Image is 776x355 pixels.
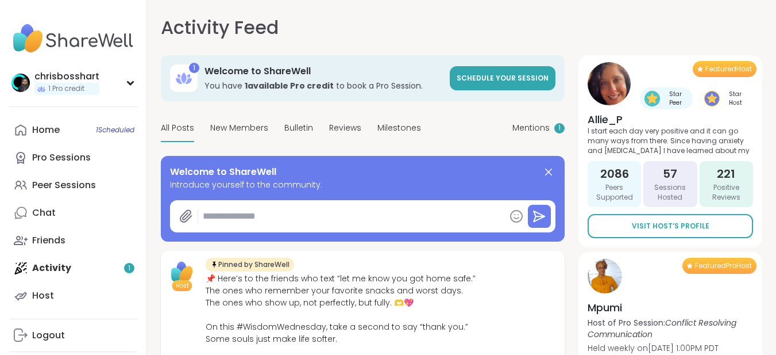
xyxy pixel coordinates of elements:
[189,63,199,73] div: 1
[11,74,30,92] img: chrisbosshart
[96,125,134,135] span: 1 Scheduled
[704,183,748,203] span: Positive Reviews
[170,165,276,179] span: Welcome to ShareWell
[588,127,753,154] p: I start each day very positive and it can go many ways from there. Since having anxiety and [MEDI...
[9,171,137,199] a: Peer Sessions
[705,64,752,74] span: Featured Host
[662,90,688,107] span: Star Peer
[600,166,629,182] span: 2086
[588,317,753,340] p: Host of Pro Session:
[32,151,91,164] div: Pro Sessions
[512,122,550,134] span: Mentions
[457,73,549,83] span: Schedule your session
[32,329,65,342] div: Logout
[32,234,65,247] div: Friends
[9,116,137,144] a: Home1Scheduled
[632,221,709,231] span: Visit Host’s Profile
[588,342,753,354] p: Held weekly on [DATE] 1:00PM PDT
[161,14,279,41] h1: Activity Feed
[48,84,84,94] span: 1 Pro credit
[9,282,137,310] a: Host
[206,258,294,272] div: Pinned by ShareWell
[245,80,334,91] b: 1 available Pro credit
[204,80,443,91] h3: You have to book a Pro Session.
[9,322,137,349] a: Logout
[588,62,631,105] img: Allie_P
[588,259,622,293] img: Mpumi
[588,214,753,238] a: Visit Host’s Profile
[176,281,189,290] span: Host
[377,122,421,134] span: Milestones
[9,18,137,59] img: ShareWell Nav Logo
[648,183,692,203] span: Sessions Hosted
[592,183,636,203] span: Peers Supported
[204,65,443,78] h3: Welcome to ShareWell
[588,112,753,127] h4: Allie_P
[32,124,60,136] div: Home
[9,144,137,171] a: Pro Sessions
[168,258,196,287] img: ShareWell
[717,166,735,182] span: 221
[161,122,194,134] span: All Posts
[9,199,137,227] a: Chat
[663,166,677,182] span: 57
[450,66,555,90] a: Schedule your session
[704,91,720,106] img: Star Host
[32,289,54,302] div: Host
[170,179,555,191] span: Introduce yourself to the community.
[722,90,748,107] span: Star Host
[34,70,99,83] div: chrisbosshart
[9,227,137,254] a: Friends
[284,122,313,134] span: Bulletin
[32,207,56,219] div: Chat
[558,123,561,133] span: 1
[588,300,753,315] h4: Mpumi
[32,179,96,192] div: Peer Sessions
[329,122,361,134] span: Reviews
[588,317,736,340] i: Conflict Resolving Communication
[695,261,752,270] span: Featured Pro Host
[210,122,268,134] span: New Members
[644,91,660,106] img: Star Peer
